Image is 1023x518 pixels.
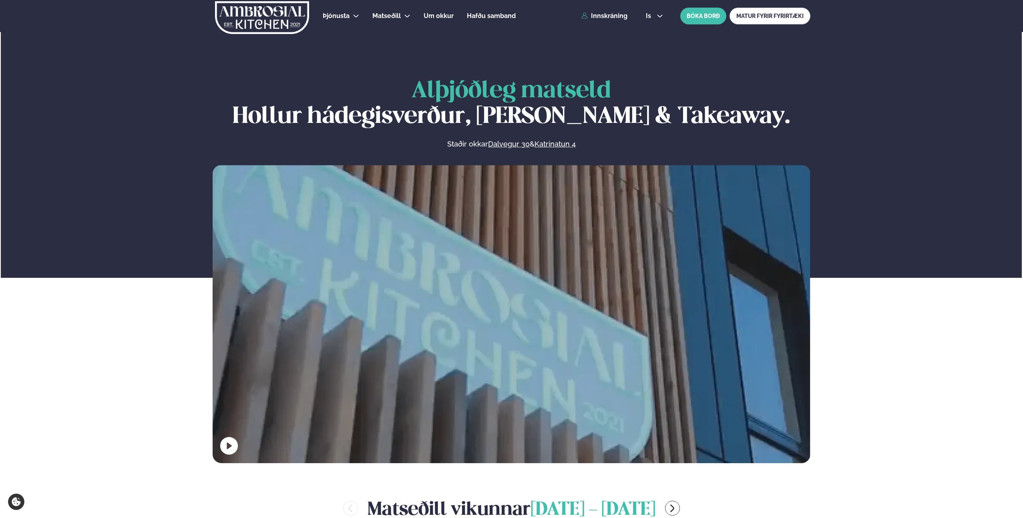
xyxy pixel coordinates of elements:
span: is [646,13,653,19]
img: logo [214,1,310,34]
a: Dalvegur 30 [488,139,530,149]
a: Þjónusta [323,11,350,21]
a: Um okkur [424,11,454,21]
button: menu-btn-right [665,501,680,516]
button: menu-btn-left [343,501,358,516]
span: Hafðu samband [467,12,516,20]
button: is [639,13,669,19]
span: Þjónusta [323,12,350,20]
a: MATUR FYRIR FYRIRTÆKI [730,8,810,24]
p: Staðir okkar & [360,139,663,149]
span: Matseðill [372,12,401,20]
a: Innskráning [581,12,627,20]
span: Um okkur [424,12,454,20]
span: Alþjóðleg matseld [412,80,611,102]
h1: Hollur hádegisverður, [PERSON_NAME] & Takeaway. [213,78,810,130]
button: BÓKA BORÐ [680,8,726,24]
a: Cookie settings [8,494,24,510]
a: Matseðill [372,11,401,21]
a: Katrinatun 4 [535,139,576,149]
a: Hafðu samband [467,11,516,21]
